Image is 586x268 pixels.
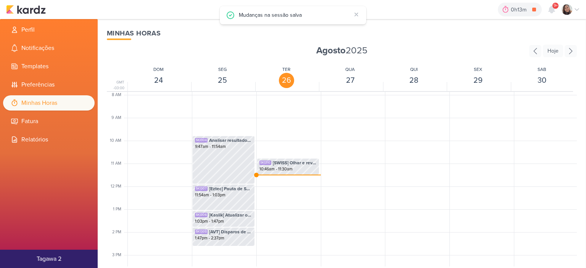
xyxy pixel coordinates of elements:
[543,45,563,57] div: Hoje
[239,11,351,19] div: Mudanças na sessão salva
[273,159,317,166] span: [SWISS] Olhar e revisar a apresentação para amanhã
[410,66,418,73] div: QUI
[3,95,95,111] li: Minhas Horas
[113,206,126,213] div: 1 PM
[111,160,126,167] div: 11 AM
[195,144,252,150] div: 9:47am - 11:54am
[259,166,317,172] div: 10:46am - 11:30am
[112,252,126,258] div: 3 PM
[3,77,95,92] li: Preferências
[6,5,46,14] img: kardz.app
[110,138,126,144] div: 10 AM
[3,40,95,56] li: Notificações
[209,228,252,235] span: [AVT] Disparos de AVT
[3,132,95,147] li: Relatórios
[218,66,227,73] div: SEG
[534,73,549,88] div: 30
[511,6,529,14] div: 0h13m
[282,66,290,73] div: TER
[3,114,95,129] li: Fatura
[562,4,572,15] img: Sharlene Khoury
[209,185,252,192] span: [Eztec] Pauta de Setembro
[316,45,367,57] span: 2025
[195,138,208,143] div: SK1304
[3,22,95,37] li: Perfil
[474,66,482,73] div: SEX
[316,45,346,56] strong: Agosto
[112,229,126,236] div: 2 PM
[209,137,252,144] span: Analisar resultados dos disparos dos clientes
[195,229,208,234] div: SK1308
[107,28,577,39] div: Minhas Horas
[195,235,252,241] div: 1:47pm - 2:37pm
[554,3,558,9] span: 9+
[195,213,208,217] div: SK1306
[215,73,230,88] div: 25
[151,73,166,88] div: 24
[538,66,546,73] div: SAB
[470,73,486,88] div: 29
[406,73,422,88] div: 28
[3,59,95,74] li: Templates
[107,80,126,91] div: GMT -03:00
[259,160,271,165] div: SK1310
[195,192,252,198] div: 11:54am - 1:03pm
[195,186,208,191] div: SK1307
[153,66,164,73] div: DOM
[345,66,355,73] div: QUA
[111,183,126,190] div: 12 PM
[112,92,126,98] div: 8 AM
[195,218,252,225] div: 1:03pm - 1:47pm
[279,73,294,88] div: 26
[209,212,252,218] span: [Kaslik] Atualizar os dados no relatório dos disparos de Kaslik - Até 12h
[111,115,126,121] div: 9 AM
[343,73,358,88] div: 27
